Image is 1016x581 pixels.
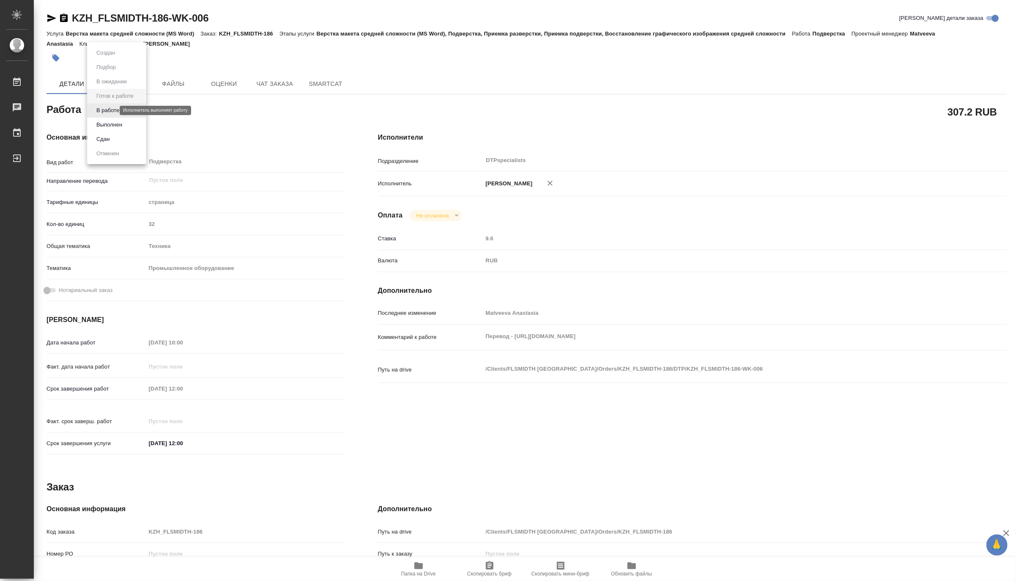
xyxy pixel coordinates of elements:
button: Отменен [94,149,122,158]
button: Сдан [94,135,112,144]
button: Создан [94,48,118,58]
button: Готов к работе [94,91,136,101]
button: В ожидании [94,77,129,86]
button: Подбор [94,63,118,72]
button: В работе [94,106,122,115]
button: Выполнен [94,120,125,129]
